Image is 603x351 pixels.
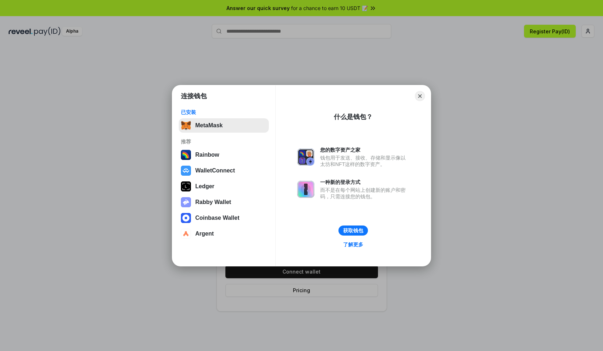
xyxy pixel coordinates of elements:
[297,148,314,166] img: svg+xml,%3Csvg%20xmlns%3D%22http%3A%2F%2Fwww.w3.org%2F2000%2Fsvg%22%20fill%3D%22none%22%20viewBox...
[181,138,267,145] div: 推荐
[181,166,191,176] img: svg+xml,%3Csvg%20width%3D%2228%22%20height%3D%2228%22%20viewBox%3D%220%200%2028%2028%22%20fill%3D...
[179,195,269,209] button: Rabby Wallet
[195,199,231,205] div: Rabby Wallet
[181,109,267,115] div: 已安装
[334,113,373,121] div: 什么是钱包？
[179,118,269,133] button: MetaMask
[195,152,219,158] div: Rainbow
[179,179,269,194] button: Ledger
[338,226,368,236] button: 获取钱包
[179,148,269,162] button: Rainbow
[415,91,425,101] button: Close
[339,240,368,249] a: 了解更多
[181,229,191,239] img: svg+xml,%3Csvg%20width%3D%2228%22%20height%3D%2228%22%20viewBox%3D%220%200%2028%2028%22%20fill%3D...
[181,150,191,160] img: svg+xml,%3Csvg%20width%3D%22120%22%20height%3D%22120%22%20viewBox%3D%220%200%20120%20120%22%20fil...
[179,227,269,241] button: Argent
[179,163,269,178] button: WalletConnect
[343,227,363,234] div: 获取钱包
[181,92,207,100] h1: 连接钱包
[195,183,214,190] div: Ledger
[343,241,363,248] div: 了解更多
[195,215,239,221] div: Coinbase Wallet
[181,213,191,223] img: svg+xml,%3Csvg%20width%3D%2228%22%20height%3D%2228%22%20viewBox%3D%220%200%2028%2028%22%20fill%3D...
[320,155,409,167] div: 钱包用于发送、接收、存储和显示像以太坊和NFT这样的数字资产。
[195,122,223,129] div: MetaMask
[297,181,314,198] img: svg+xml,%3Csvg%20xmlns%3D%22http%3A%2F%2Fwww.w3.org%2F2000%2Fsvg%22%20fill%3D%22none%22%20viewBox...
[179,211,269,225] button: Coinbase Wallet
[320,147,409,153] div: 您的数字资产之家
[181,197,191,207] img: svg+xml,%3Csvg%20xmlns%3D%22http%3A%2F%2Fwww.w3.org%2F2000%2Fsvg%22%20fill%3D%22none%22%20viewBox...
[320,179,409,185] div: 一种新的登录方式
[195,167,235,174] div: WalletConnect
[181,120,191,131] img: svg+xml,%3Csvg%20fill%3D%22none%22%20height%3D%2233%22%20viewBox%3D%220%200%2035%2033%22%20width%...
[320,187,409,200] div: 而不是在每个网站上创建新的账户和密码，只需连接您的钱包。
[181,181,191,191] img: svg+xml,%3Csvg%20xmlns%3D%22http%3A%2F%2Fwww.w3.org%2F2000%2Fsvg%22%20width%3D%2228%22%20height%3...
[195,231,214,237] div: Argent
